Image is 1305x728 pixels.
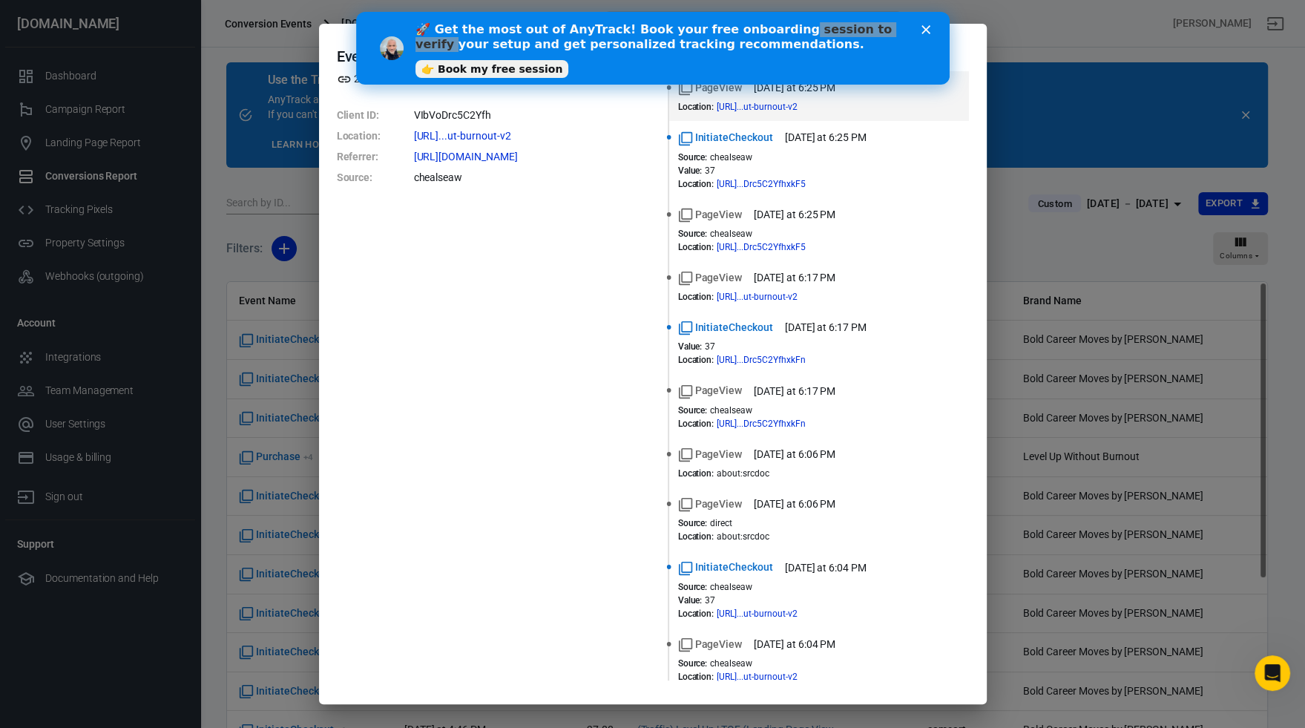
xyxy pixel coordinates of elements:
span: chealseaw [710,658,752,669]
dt: Referrer : [337,146,411,167]
span: https://chealseaw.samcart.com/products/level-up-without-burnout-v2 [717,609,824,618]
dt: Value : [678,341,703,352]
time: 2025-09-08T18:06:09-04:00 [754,447,835,462]
dd: https://courses.chealseaw.com/ [414,146,644,167]
dt: Location : [678,242,714,252]
dt: Value : [678,595,703,606]
iframe: Intercom live chat [1255,655,1290,691]
span: https://chealseaw.samcart.com/products/level-up-without-burnout-v2 [717,672,824,681]
time: 2025-09-08T18:17:41-04:00 [754,384,835,399]
dt: Location : [678,355,714,365]
span: https://chealseaw.samcart.com/products/level-up-without-burnout-v2 [414,131,538,141]
span: chealseaw [710,229,752,239]
iframe: Intercom live chat banner [356,12,950,85]
dt: Location : [678,292,714,302]
dt: Source : [678,152,708,163]
dt: Location : [678,179,714,189]
dt: Source : [678,518,708,528]
dd: VIbVoDrc5C2Yfh [414,105,644,125]
span: Standard event name [678,80,743,96]
span: 37 [705,341,715,352]
span: Standard event name [678,560,773,575]
dt: Source : [678,229,708,239]
span: about:srcdoc [717,531,769,542]
dt: Client ID : [337,105,411,125]
span: chealseaw [710,582,752,592]
span: https://chealseaw.samcart.com/products/level-up-without-burnout-v2?atclid=2vQsm8LfBjETVIbVoDrc5C2... [717,180,832,188]
span: Standard event name [678,320,773,335]
span: https://chealseaw.samcart.com/products/level-up-without-burnout-v2?atclid=2vQsm8LfBjETVIbVoDrc5C2... [717,419,832,428]
span: https://chealseaw.samcart.com/products/level-up-without-burnout-v2?atclid=2vQsm8LfBjETVIbVoDrc5C2... [717,355,832,364]
dt: Location : [678,419,714,429]
span: 37 [705,165,715,176]
span: about:srcdoc [717,468,769,479]
span: Standard event name [678,130,773,145]
span: https://chealseaw.samcart.com/products/level-up-without-burnout-v2 [717,102,824,111]
span: chealseaw [710,405,752,416]
span: https://chealseaw.samcart.com/products/level-up-without-burnout-v2?atclid=2vQsm8LfBjETVIbVoDrc5C2... [717,243,832,252]
span: 37 [705,595,715,606]
time: 2025-09-08T18:04:53-04:00 [785,560,867,576]
dt: Source : [678,582,708,592]
span: Property [337,71,422,87]
dt: Location : [678,531,714,542]
dt: Location : [337,125,411,146]
div: Close [565,13,580,22]
span: Standard event name [678,383,743,399]
time: 2025-09-08T18:25:03-04:00 [785,130,867,145]
time: 2025-09-08T18:17:42-04:00 [754,270,835,286]
span: https://courses.chealseaw.com/ [414,151,545,162]
time: 2025-09-08T18:06:09-04:00 [754,496,835,512]
time: 2025-09-08T18:04:52-04:00 [754,637,835,652]
span: Standard event name [678,207,743,223]
dt: Location : [678,468,714,479]
dt: Location : [678,102,714,112]
dt: Source : [337,167,411,188]
time: 2025-09-08T18:17:41-04:00 [785,320,867,335]
span: Standard event name [678,447,743,462]
span: Standard event name [678,496,743,512]
span: https://chealseaw.samcart.com/products/level-up-without-burnout-v2 [717,292,824,301]
span: chealseaw [710,152,752,163]
dd: https://chealseaw.samcart.com/products/level-up-without-burnout-v2 [414,125,644,146]
h4: Event Details [337,47,644,65]
dt: Source : [678,405,708,416]
span: Standard event name [678,270,743,286]
dt: Location : [678,609,714,619]
dd: chealseaw [414,167,644,188]
dt: Location : [678,672,714,682]
time: 2025-09-08T18:25:03-04:00 [754,207,835,223]
dt: Source : [678,658,708,669]
time: 2025-09-08T18:25:04-04:00 [754,80,835,96]
span: direct [710,518,732,528]
span: Standard event name [678,637,743,652]
dt: Value : [678,165,703,176]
